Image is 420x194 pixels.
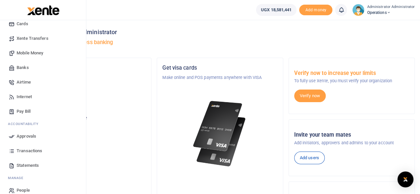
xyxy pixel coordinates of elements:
[5,90,81,104] a: Internet
[5,60,81,75] a: Banks
[27,7,59,12] a: logo-small logo-large logo-large
[397,171,413,187] div: Open Intercom Messenger
[294,140,409,146] p: Add initiators, approvers and admins to your account
[5,144,81,158] a: Transactions
[294,90,326,102] a: Verify now
[25,29,415,36] h4: Hello Administrator Administrator
[5,119,81,129] li: Ac
[352,4,364,16] img: profile-user
[162,65,277,71] h5: Get visa cards
[162,74,277,81] p: Make online and POS payments anywhere with VISA
[5,173,81,183] li: M
[5,129,81,144] a: Approvals
[5,104,81,119] a: Pay Bill
[31,115,146,121] p: Your current account balance
[352,4,415,16] a: profile-user Administrator Administrator Operations
[31,74,146,81] p: THET
[367,10,415,16] span: Operations
[191,97,249,171] img: xente-_physical_cards.png
[17,21,28,27] span: Cards
[17,64,29,71] span: Banks
[294,152,325,164] a: Add users
[17,133,36,140] span: Approvals
[31,90,146,97] h5: Account
[261,7,292,13] span: UGX 18,581,441
[17,162,39,169] span: Statements
[17,187,30,194] span: People
[299,7,332,12] a: Add money
[17,94,32,100] span: Internet
[17,50,43,56] span: Mobile Money
[11,175,24,180] span: anage
[31,65,146,71] h5: Organization
[299,5,332,16] span: Add money
[294,78,409,84] p: To fully use Xente, you must verify your organization
[5,46,81,60] a: Mobile Money
[17,35,48,42] span: Xente Transfers
[25,39,415,46] h5: Welcome to better business banking
[5,158,81,173] a: Statements
[17,108,31,115] span: Pay Bill
[299,5,332,16] li: Toup your wallet
[17,148,42,154] span: Transactions
[13,121,38,126] span: countability
[17,79,31,86] span: Airtime
[31,123,146,130] h5: UGX 18,581,441
[5,31,81,46] a: Xente Transfers
[256,4,296,16] a: UGX 18,581,441
[253,4,299,16] li: Wallet ballance
[31,100,146,107] p: Operations
[294,132,409,138] h5: Invite your team mates
[367,4,415,10] small: Administrator Administrator
[5,17,81,31] a: Cards
[294,70,409,77] h5: Verify now to increase your limits
[5,75,81,90] a: Airtime
[27,5,59,15] img: logo-large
